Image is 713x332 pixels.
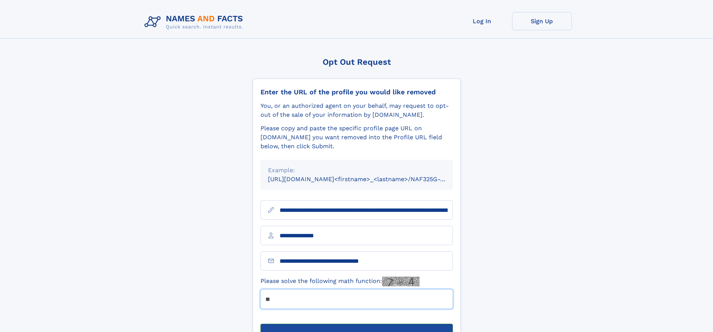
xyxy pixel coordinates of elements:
[253,57,461,67] div: Opt Out Request
[260,88,453,96] div: Enter the URL of the profile you would like removed
[452,12,512,30] a: Log In
[512,12,572,30] a: Sign Up
[260,124,453,151] div: Please copy and paste the specific profile page URL on [DOMAIN_NAME] you want removed into the Pr...
[260,101,453,119] div: You, or an authorized agent on your behalf, may request to opt-out of the sale of your informatio...
[260,277,420,286] label: Please solve the following math function:
[268,166,445,175] div: Example:
[141,12,249,32] img: Logo Names and Facts
[268,176,467,183] small: [URL][DOMAIN_NAME]<firstname>_<lastname>/NAF325G-xxxxxxxx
